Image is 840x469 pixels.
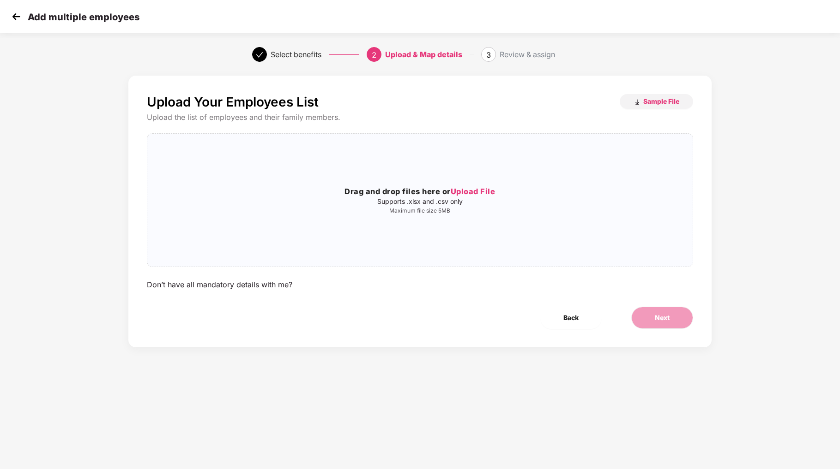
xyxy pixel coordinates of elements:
button: Sample File [620,94,693,109]
img: download_icon [634,99,641,106]
div: Upload & Map details [385,47,462,62]
span: Sample File [643,97,679,106]
span: check [256,51,263,59]
p: Supports .xlsx and .csv only [147,198,693,205]
p: Add multiple employees [28,12,139,23]
div: Review & assign [500,47,555,62]
div: Upload the list of employees and their family members. [147,113,693,122]
button: Back [540,307,602,329]
span: Back [563,313,579,323]
div: Don’t have all mandatory details with me? [147,280,292,290]
span: Upload File [451,187,496,196]
button: Next [631,307,693,329]
img: svg+xml;base64,PHN2ZyB4bWxucz0iaHR0cDovL3d3dy53My5vcmcvMjAwMC9zdmciIHdpZHRoPSIzMCIgaGVpZ2h0PSIzMC... [9,10,23,24]
p: Upload Your Employees List [147,94,319,110]
span: 3 [486,50,491,59]
div: Select benefits [271,47,321,62]
h3: Drag and drop files here or [147,186,693,198]
p: Maximum file size 5MB [147,207,693,214]
span: Drag and drop files here orUpload FileSupports .xlsx and .csv onlyMaximum file size 5MB [147,134,693,267]
span: 2 [372,50,376,59]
